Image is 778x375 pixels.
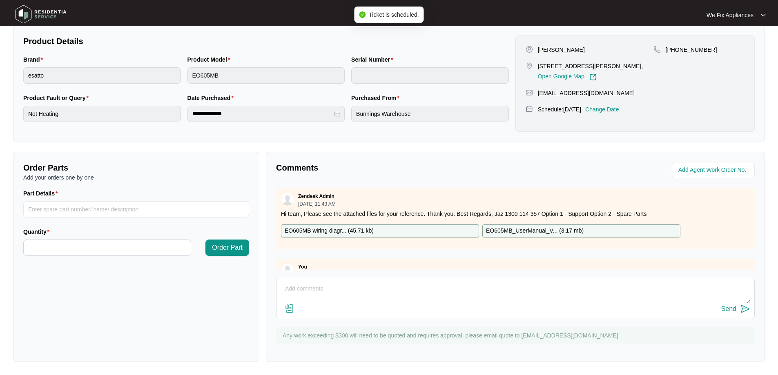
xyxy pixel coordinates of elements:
img: map-pin [526,105,533,113]
label: Serial Number [351,55,396,64]
input: Purchased From [351,106,509,122]
p: [STREET_ADDRESS][PERSON_NAME], [538,62,643,70]
label: Product Model [187,55,234,64]
input: Product Model [187,67,345,84]
p: Schedule: [DATE] [538,105,581,113]
p: Product Details [23,36,509,47]
input: Add Agent Work Order No. [678,165,750,175]
input: Quantity [24,240,191,255]
p: We Fix Appliances [707,11,753,19]
div: Send [721,305,736,313]
p: Any work exceeding $300 will need to be quoted and requires approval, please email quote to [EMAI... [283,331,751,339]
p: Zendesk Admin [298,193,334,200]
p: [PERSON_NAME] [538,46,585,54]
input: Serial Number [351,67,509,84]
input: Brand [23,67,181,84]
p: [EMAIL_ADDRESS][DOMAIN_NAME] [538,89,635,97]
label: Purchased From [351,94,403,102]
p: Change Date [585,105,619,113]
p: Add your orders one by one [23,173,249,182]
label: Part Details [23,189,61,197]
label: Quantity [23,228,53,236]
span: check-circle [359,11,366,18]
input: Product Fault or Query [23,106,181,122]
label: Product Fault or Query [23,94,92,102]
img: send-icon.svg [740,304,750,314]
label: Brand [23,55,46,64]
img: Link-External [589,73,597,81]
p: [PHONE_NUMBER] [666,46,717,54]
span: Order Part [212,243,243,253]
img: user-pin [526,46,533,53]
img: map-pin [653,46,661,53]
p: EO605MB_UserManual_V... ( 3.17 mb ) [486,226,584,235]
p: Hi team, Please see the attached files for your reference. Thank you. Best Regards, Jaz 1300 114 ... [281,210,750,218]
label: Date Purchased [187,94,237,102]
p: [DATE] 11:43 AM [298,202,336,206]
input: Part Details [23,201,249,217]
span: Ticket is scheduled. [369,11,419,18]
img: file-attachment-doc.svg [285,304,294,313]
button: Send [721,304,750,315]
input: Date Purchased [192,109,333,118]
img: residentia service logo [12,2,69,27]
p: EO605MB wiring diagr... ( 45.71 kb ) [285,226,374,235]
a: Open Google Map [538,73,597,81]
img: user.svg [281,264,294,276]
img: map-pin [526,62,533,69]
p: You [298,264,307,270]
img: user.svg [281,193,294,206]
img: map-pin [526,89,533,96]
button: Order Part [205,240,249,256]
p: Order Parts [23,162,249,173]
img: dropdown arrow [761,13,766,17]
p: Comments [276,162,510,173]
